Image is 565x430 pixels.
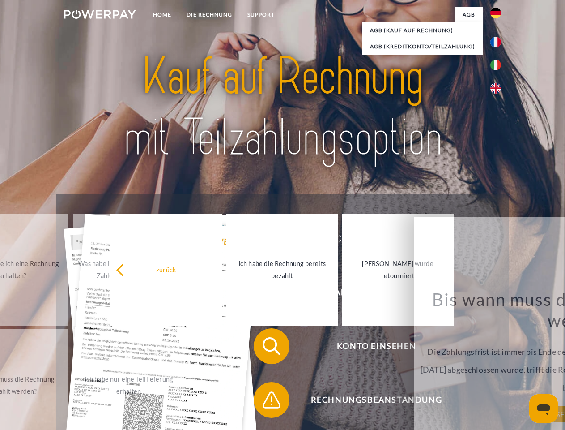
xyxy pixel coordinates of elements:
[78,258,179,282] div: Was habe ich noch offen, ist meine Zahlung eingegangen?
[116,263,217,275] div: zurück
[362,22,483,39] a: AGB (Kauf auf Rechnung)
[267,382,486,418] span: Rechnungsbeanstandung
[145,7,179,23] a: Home
[85,43,480,172] img: title-powerpay_de.svg
[362,39,483,55] a: AGB (Kreditkonto/Teilzahlung)
[490,83,501,94] img: en
[490,37,501,47] img: fr
[490,8,501,18] img: de
[254,382,486,418] button: Rechnungsbeanstandung
[260,389,283,411] img: qb_warning.svg
[73,214,184,326] a: Was habe ich noch offen, ist meine Zahlung eingegangen?
[267,328,486,364] span: Konto einsehen
[240,7,282,23] a: SUPPORT
[529,394,558,423] iframe: Schaltfläche zum Öffnen des Messaging-Fensters
[260,335,283,357] img: qb_search.svg
[232,258,332,282] div: Ich habe die Rechnung bereits bezahlt
[64,10,136,19] img: logo-powerpay-white.svg
[254,328,486,364] button: Konto einsehen
[78,373,179,397] div: Ich habe nur eine Teillieferung erhalten
[348,258,448,282] div: [PERSON_NAME] wurde retourniert
[179,7,240,23] a: DIE RECHNUNG
[490,60,501,70] img: it
[455,7,483,23] a: agb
